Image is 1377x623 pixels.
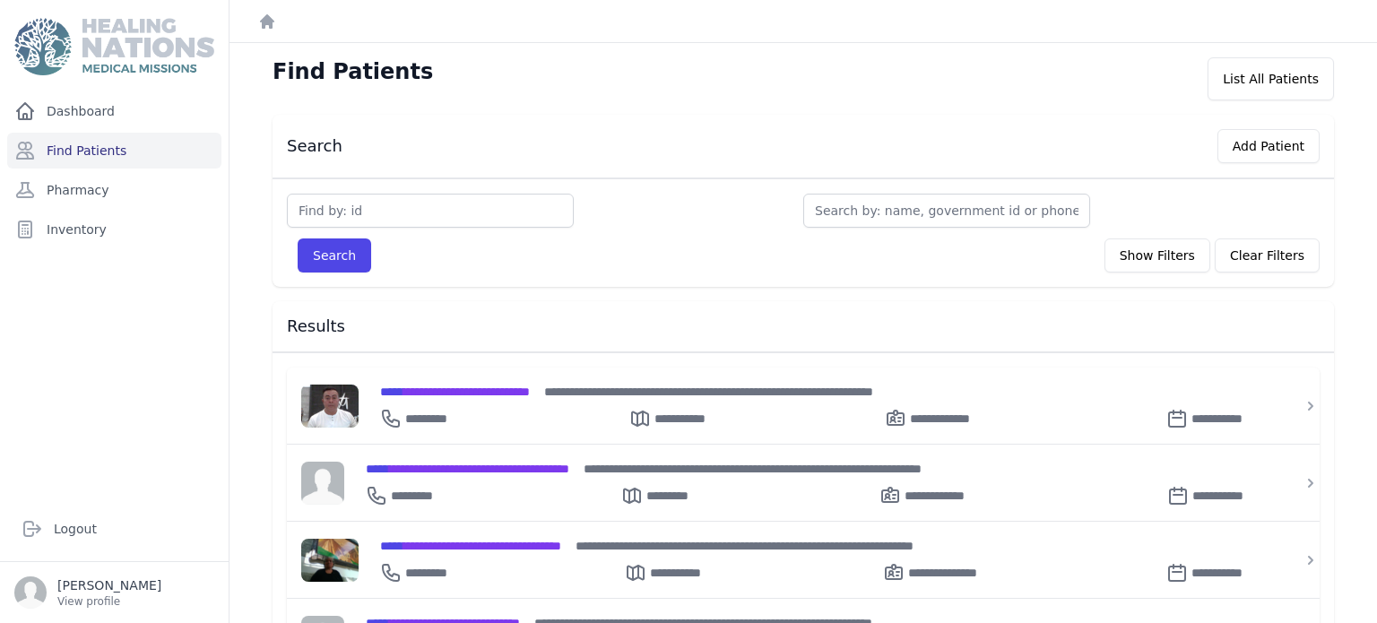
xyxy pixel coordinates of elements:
p: [PERSON_NAME] [57,576,161,594]
h1: Find Patients [273,57,433,86]
img: Medical Missions EMR [14,18,213,75]
img: person-242608b1a05df3501eefc295dc1bc67a.jpg [301,462,344,505]
a: [PERSON_NAME] View profile [14,576,214,609]
div: List All Patients [1208,57,1334,100]
h3: Search [287,135,342,157]
button: Show Filters [1104,238,1210,273]
a: Inventory [7,212,221,247]
img: wdCDxW8RHzp9gAAACV0RVh0ZGF0ZTpjcmVhdGUAMjAyMy0xMi0xOVQxODoxODo0OCswMDowMNwa3ioAAAAldEVYdGRhdGU6bW... [301,539,359,582]
a: Dashboard [7,93,221,129]
input: Search by: name, government id or phone [803,194,1090,228]
button: Clear Filters [1215,238,1320,273]
button: Search [298,238,371,273]
a: Find Patients [7,133,221,169]
input: Find by: id [287,194,574,228]
a: Pharmacy [7,172,221,208]
a: Logout [14,511,214,547]
button: Add Patient [1217,129,1320,163]
h3: Results [287,316,1320,337]
img: AR+tRFzBBU7dAAAAJXRFWHRkYXRlOmNyZWF0ZQAyMDI0LTAyLTIzVDE2OjU5OjM0KzAwOjAwExVN5QAAACV0RVh0ZGF0ZTptb... [301,385,359,428]
p: View profile [57,594,161,609]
